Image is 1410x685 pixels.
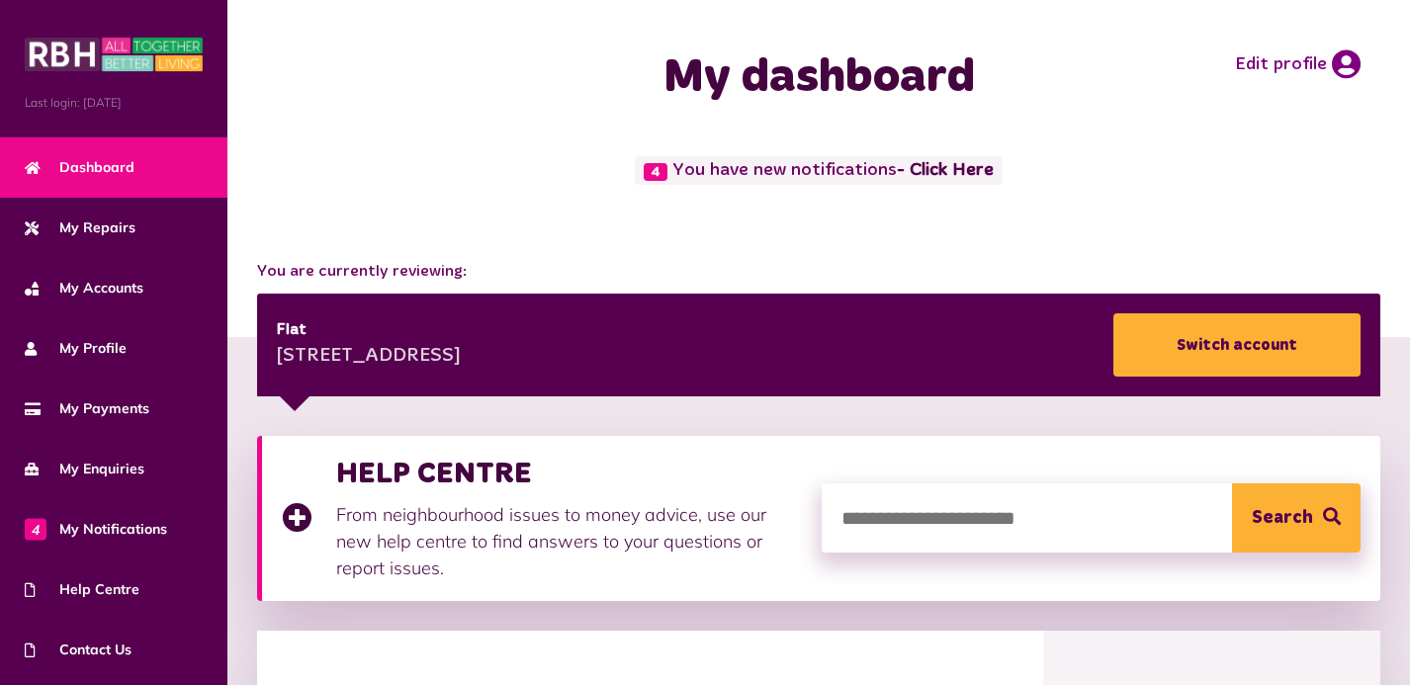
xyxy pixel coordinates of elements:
[644,163,667,181] span: 4
[635,156,1002,185] span: You have new notifications
[25,278,143,299] span: My Accounts
[25,519,167,540] span: My Notifications
[25,398,149,419] span: My Payments
[25,338,127,359] span: My Profile
[25,459,144,479] span: My Enquiries
[257,260,1380,284] span: You are currently reviewing:
[336,456,802,491] h3: HELP CENTRE
[543,49,1095,107] h1: My dashboard
[25,579,139,600] span: Help Centre
[1232,483,1361,553] button: Search
[25,157,134,178] span: Dashboard
[277,318,461,342] div: Flat
[1252,483,1313,553] span: Search
[25,35,203,74] img: MyRBH
[25,518,46,540] span: 4
[1113,313,1361,377] a: Switch account
[25,94,203,112] span: Last login: [DATE]
[25,217,135,238] span: My Repairs
[1235,49,1361,79] a: Edit profile
[897,162,994,180] a: - Click Here
[25,640,132,660] span: Contact Us
[277,342,461,372] div: [STREET_ADDRESS]
[336,501,802,581] p: From neighbourhood issues to money advice, use our new help centre to find answers to your questi...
